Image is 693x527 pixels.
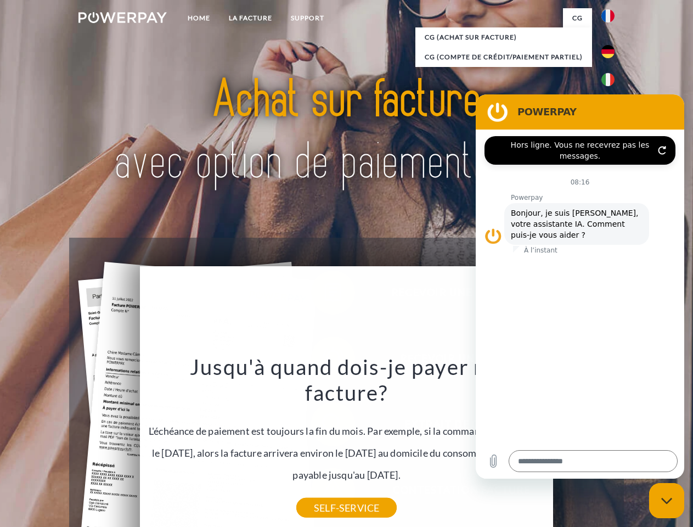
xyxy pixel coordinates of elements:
[296,498,397,518] a: SELF-SERVICE
[105,53,588,210] img: title-powerpay_fr.svg
[476,94,684,479] iframe: Fenêtre de messagerie
[178,8,219,28] a: Home
[147,354,547,406] h3: Jusqu'à quand dois-je payer ma facture?
[281,8,334,28] a: Support
[415,27,592,47] a: CG (achat sur facture)
[78,12,167,23] img: logo-powerpay-white.svg
[219,8,281,28] a: LA FACTURE
[601,73,615,86] img: it
[415,47,592,67] a: CG (Compte de crédit/paiement partiel)
[563,8,592,28] a: CG
[601,9,615,23] img: fr
[147,354,547,508] div: L'échéance de paiement est toujours la fin du mois. Par exemple, si la commande a été passée le [...
[649,483,684,518] iframe: Bouton de lancement de la fenêtre de messagerie, conversation en cours
[601,45,615,58] img: de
